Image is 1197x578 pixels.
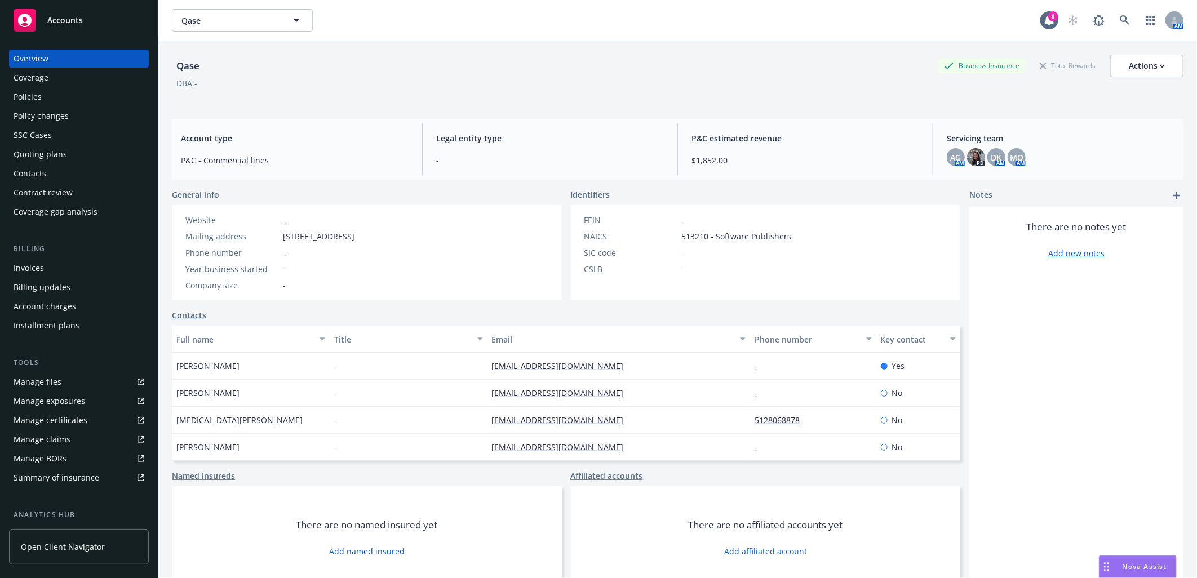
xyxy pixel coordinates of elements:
span: - [334,387,337,399]
div: Phone number [185,247,278,259]
a: Contacts [9,164,149,183]
div: Business Insurance [938,59,1025,73]
button: Full name [172,326,330,353]
div: Qase [172,59,204,73]
a: add [1170,189,1183,202]
div: Policy changes [14,107,69,125]
div: Manage exposures [14,392,85,410]
span: - [283,247,286,259]
div: Key contact [881,334,943,345]
span: [STREET_ADDRESS] [283,230,354,242]
div: Policies [14,88,42,106]
div: SIC code [584,247,677,259]
span: - [334,360,337,372]
div: Invoices [14,259,44,277]
button: Phone number [750,326,876,353]
button: Actions [1110,55,1183,77]
a: Report a Bug [1088,9,1110,32]
a: Manage certificates [9,411,149,429]
div: Coverage [14,69,48,87]
div: SSC Cases [14,126,52,144]
div: Company size [185,279,278,291]
div: CSLB [584,263,677,275]
div: 8 [1048,11,1058,21]
span: No [892,441,903,453]
div: Quoting plans [14,145,67,163]
span: Servicing team [947,132,1174,144]
span: Accounts [47,16,83,25]
div: Phone number [755,334,859,345]
a: Coverage [9,69,149,87]
a: Quoting plans [9,145,149,163]
a: Policy changes [9,107,149,125]
a: Manage exposures [9,392,149,410]
div: Full name [176,334,313,345]
a: - [755,388,766,398]
button: Qase [172,9,313,32]
span: MQ [1010,152,1023,163]
img: photo [967,148,985,166]
div: Manage BORs [14,450,66,468]
a: [EMAIL_ADDRESS][DOMAIN_NAME] [492,361,633,371]
a: Policies [9,88,149,106]
span: [PERSON_NAME] [176,441,240,453]
a: Overview [9,50,149,68]
span: No [892,414,903,426]
div: Actions [1129,55,1165,77]
span: There are no named insured yet [296,518,437,532]
div: Contacts [14,164,46,183]
div: Manage files [14,373,61,391]
span: - [334,414,337,426]
span: 513210 - Software Publishers [682,230,792,242]
span: Qase [181,15,279,26]
div: Mailing address [185,230,278,242]
div: Billing updates [14,278,70,296]
div: DBA: - [176,77,197,89]
a: Add named insured [329,545,405,557]
a: Switch app [1140,9,1162,32]
span: - [682,263,685,275]
button: Nova Assist [1099,555,1177,578]
div: Overview [14,50,48,68]
span: AG [951,152,961,163]
div: Tools [9,357,149,368]
a: Accounts [9,5,149,36]
span: [MEDICAL_DATA][PERSON_NAME] [176,414,303,426]
a: Invoices [9,259,149,277]
div: Manage certificates [14,411,87,429]
span: Nova Assist [1123,562,1167,571]
a: Manage files [9,373,149,391]
div: Contract review [14,184,73,202]
span: - [682,247,685,259]
span: Legal entity type [436,132,664,144]
span: There are no affiliated accounts yet [688,518,843,532]
div: Year business started [185,263,278,275]
a: Installment plans [9,317,149,335]
a: Search [1114,9,1136,32]
span: Open Client Navigator [21,541,105,553]
span: No [892,387,903,399]
span: Identifiers [571,189,610,201]
a: SSC Cases [9,126,149,144]
a: Start snowing [1062,9,1084,32]
a: Add affiliated account [724,545,807,557]
div: Website [185,214,278,226]
div: Total Rewards [1034,59,1101,73]
span: [PERSON_NAME] [176,387,240,399]
span: P&C estimated revenue [691,132,919,144]
span: - [283,279,286,291]
button: Email [487,326,750,353]
span: $1,852.00 [691,154,919,166]
span: DK [991,152,1002,163]
a: [EMAIL_ADDRESS][DOMAIN_NAME] [492,388,633,398]
span: - [283,263,286,275]
a: Manage claims [9,430,149,448]
a: Contacts [172,309,206,321]
div: Analytics hub [9,509,149,521]
button: Title [330,326,487,353]
a: Billing updates [9,278,149,296]
a: Manage BORs [9,450,149,468]
a: - [755,442,766,452]
a: Named insureds [172,470,235,482]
